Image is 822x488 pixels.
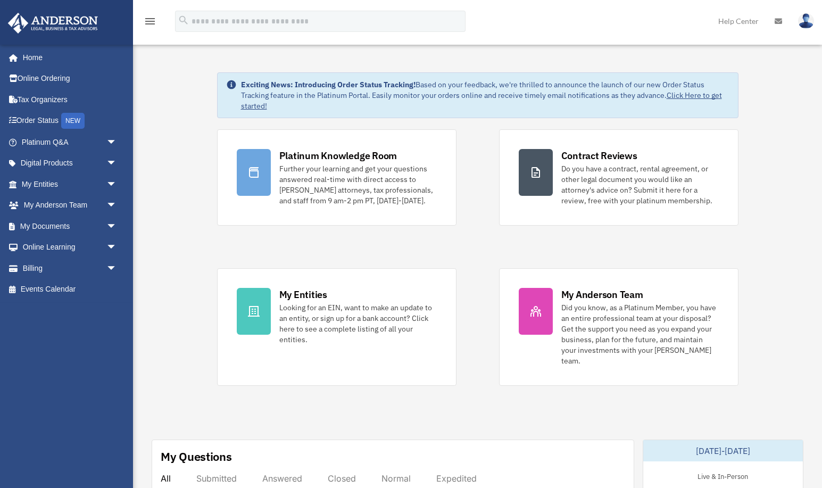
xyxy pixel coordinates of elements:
div: Looking for an EIN, want to make an update to an entity, or sign up for a bank account? Click her... [279,302,437,345]
a: Platinum Q&Aarrow_drop_down [7,131,133,153]
div: Answered [262,473,302,484]
img: Anderson Advisors Platinum Portal [5,13,101,34]
div: Submitted [196,473,237,484]
strong: Exciting News: Introducing Order Status Tracking! [241,80,416,89]
a: Billingarrow_drop_down [7,258,133,279]
div: Closed [328,473,356,484]
span: arrow_drop_down [106,258,128,279]
span: arrow_drop_down [106,195,128,217]
div: Further your learning and get your questions answered real-time with direct access to [PERSON_NAM... [279,163,437,206]
div: Based on your feedback, we're thrilled to announce the launch of our new Order Status Tracking fe... [241,79,729,111]
span: arrow_drop_down [106,237,128,259]
a: Contract Reviews Do you have a contract, rental agreement, or other legal document you would like... [499,129,738,226]
div: Did you know, as a Platinum Member, you have an entire professional team at your disposal? Get th... [561,302,719,366]
i: menu [144,15,156,28]
span: arrow_drop_down [106,131,128,153]
div: Do you have a contract, rental agreement, or other legal document you would like an attorney's ad... [561,163,719,206]
div: All [161,473,171,484]
i: search [178,14,189,26]
div: My Entities [279,288,327,301]
div: [DATE]-[DATE] [643,440,803,461]
span: arrow_drop_down [106,216,128,237]
a: Digital Productsarrow_drop_down [7,153,133,174]
a: Events Calendar [7,279,133,300]
div: My Anderson Team [561,288,643,301]
a: Online Learningarrow_drop_down [7,237,133,258]
a: My Anderson Team Did you know, as a Platinum Member, you have an entire professional team at your... [499,268,738,386]
span: arrow_drop_down [106,173,128,195]
a: Platinum Knowledge Room Further your learning and get your questions answered real-time with dire... [217,129,456,226]
a: Click Here to get started! [241,90,722,111]
div: Normal [381,473,411,484]
img: User Pic [798,13,814,29]
div: Live & In-Person [689,470,757,481]
a: My Entitiesarrow_drop_down [7,173,133,195]
div: Expedited [436,473,477,484]
a: Order StatusNEW [7,110,133,132]
a: menu [144,19,156,28]
a: My Anderson Teamarrow_drop_down [7,195,133,216]
div: NEW [61,113,85,129]
div: Platinum Knowledge Room [279,149,397,162]
div: My Questions [161,449,232,465]
a: My Entities Looking for an EIN, want to make an update to an entity, or sign up for a bank accoun... [217,268,456,386]
div: Contract Reviews [561,149,637,162]
a: Tax Organizers [7,89,133,110]
span: arrow_drop_down [106,153,128,175]
a: Home [7,47,128,68]
a: My Documentsarrow_drop_down [7,216,133,237]
a: Online Ordering [7,68,133,89]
